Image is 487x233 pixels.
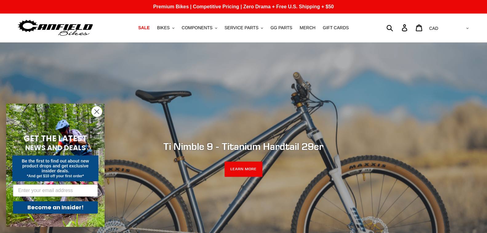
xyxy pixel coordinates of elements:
h2: Ti Nimble 9 - Titanium Hardtail 29er [76,141,411,152]
span: NEWS AND DEALS [25,143,86,153]
img: Canfield Bikes [17,18,94,38]
button: BIKES [154,24,177,32]
a: GG PARTS [267,24,295,32]
span: BIKES [157,25,170,30]
a: LEARN MORE [225,162,262,177]
span: GET THE LATEST [24,133,87,144]
span: GG PARTS [270,25,292,30]
a: MERCH [297,24,318,32]
span: GIFT CARDS [323,25,349,30]
span: SALE [138,25,150,30]
input: Enter your email address [13,184,98,197]
button: COMPONENTS [179,24,220,32]
button: Become an Insider! [13,201,98,214]
button: SERVICE PARTS [222,24,266,32]
span: *And get $10 off your first order* [27,174,84,178]
span: Be the first to find out about new product drops and get exclusive insider deals. [22,159,89,173]
button: Close dialog [91,106,102,117]
span: SERVICE PARTS [225,25,258,30]
a: GIFT CARDS [320,24,352,32]
a: SALE [135,24,153,32]
span: COMPONENTS [182,25,213,30]
input: Search [390,21,405,34]
span: MERCH [300,25,315,30]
